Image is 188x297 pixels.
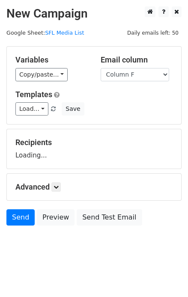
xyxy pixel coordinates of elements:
h5: Email column [101,55,173,65]
a: Copy/paste... [15,68,68,81]
h5: Variables [15,55,88,65]
div: Loading... [15,138,173,160]
a: Preview [37,209,75,226]
a: Templates [15,90,52,99]
h2: New Campaign [6,6,182,21]
a: Send Test Email [77,209,142,226]
a: SFL Media List [45,30,84,36]
a: Send [6,209,35,226]
h5: Advanced [15,182,173,192]
small: Google Sheet: [6,30,84,36]
span: Daily emails left: 50 [124,28,182,38]
a: Load... [15,102,48,116]
button: Save [62,102,84,116]
h5: Recipients [15,138,173,147]
a: Daily emails left: 50 [124,30,182,36]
